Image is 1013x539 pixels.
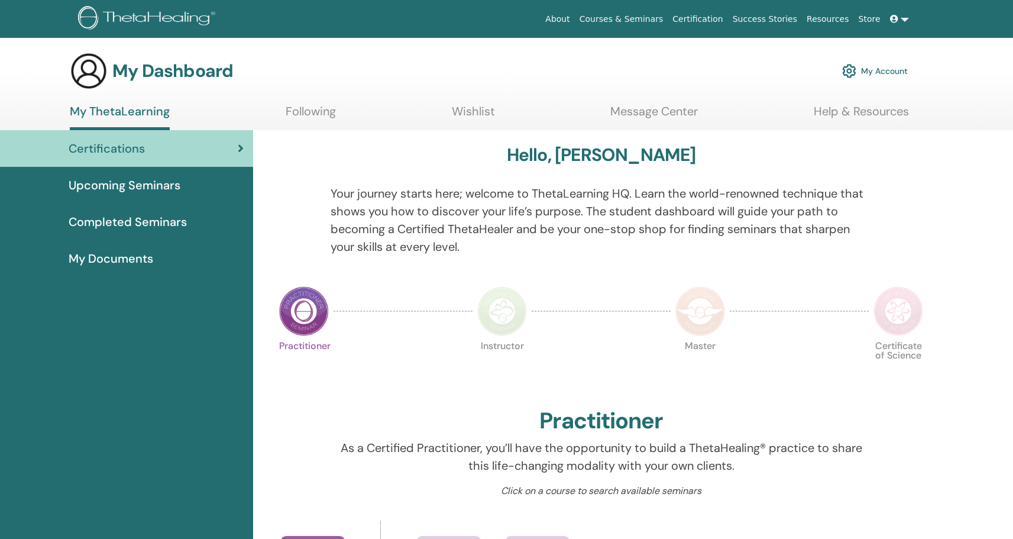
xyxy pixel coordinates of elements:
[331,185,872,256] p: Your journey starts here; welcome to ThetaLearning HQ. Learn the world-renowned technique that sh...
[854,8,885,30] a: Store
[842,58,908,84] a: My Account
[69,176,180,194] span: Upcoming Seminars
[873,286,923,336] img: Certificate of Science
[814,104,909,127] a: Help & Resources
[802,8,854,30] a: Resources
[873,341,923,391] p: Certificate of Science
[541,8,574,30] a: About
[70,52,108,90] img: generic-user-icon.jpg
[575,8,668,30] a: Courses & Seminars
[507,144,696,166] h3: Hello, [PERSON_NAME]
[69,250,153,267] span: My Documents
[69,140,145,157] span: Certifications
[279,341,329,391] p: Practitioner
[477,341,527,391] p: Instructor
[331,484,872,498] p: Click on a course to search available seminars
[452,104,495,127] a: Wishlist
[675,341,725,391] p: Master
[610,104,698,127] a: Message Center
[668,8,727,30] a: Certification
[539,408,663,435] h2: Practitioner
[331,439,872,475] p: As a Certified Practitioner, you’ll have the opportunity to build a ThetaHealing® practice to sha...
[477,286,527,336] img: Instructor
[78,6,219,33] img: logo.png
[70,104,170,130] a: My ThetaLearning
[112,60,233,82] h3: My Dashboard
[728,8,802,30] a: Success Stories
[279,286,329,336] img: Practitioner
[675,286,725,336] img: Master
[69,213,187,231] span: Completed Seminars
[286,104,336,127] a: Following
[842,61,856,81] img: cog.svg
